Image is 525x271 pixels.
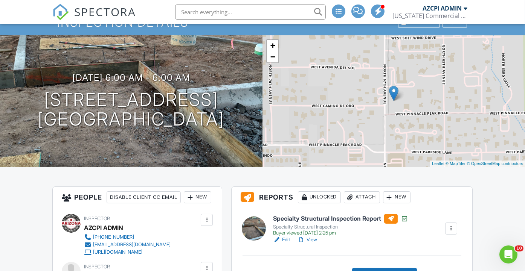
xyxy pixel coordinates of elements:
[232,187,472,208] h3: Reports
[84,248,171,256] a: [URL][DOMAIN_NAME]
[298,191,341,203] div: Unlocked
[93,242,171,248] div: [EMAIL_ADDRESS][DOMAIN_NAME]
[267,51,278,62] a: Zoom out
[344,191,380,203] div: Attach
[273,214,408,224] h6: Specialty Structural Inspection Report
[175,5,326,20] input: Search everything...
[423,5,462,12] div: AZCPI ADMIN
[52,4,69,20] img: The Best Home Inspection Software - Spectora
[72,73,190,83] h3: [DATE] 6:00 am - 6:00 am
[184,191,211,203] div: New
[84,233,171,241] a: [PHONE_NUMBER]
[84,222,123,233] div: AZCPI ADMIN
[267,40,278,51] a: Zoom in
[273,214,408,236] a: Specialty Structural Inspection Report Specialty Structural Inspection Buyer viewed [DATE] 2:25 pm
[499,245,517,263] iframe: Intercom live chat
[74,4,136,20] span: SPECTORA
[430,160,525,167] div: |
[84,216,110,221] span: Inspector
[52,10,136,26] a: SPECTORA
[84,241,171,248] a: [EMAIL_ADDRESS][DOMAIN_NAME]
[392,12,468,20] div: Arizona Commercial Property Inspections
[273,230,408,236] div: Buyer viewed [DATE] 2:25 pm
[273,236,290,244] a: Edit
[446,161,466,166] a: © MapTiler
[397,19,442,25] a: Client View
[38,90,225,130] h1: [STREET_ADDRESS] [GEOGRAPHIC_DATA]
[443,18,467,28] div: More
[515,245,523,251] span: 10
[57,16,468,29] h1: Inspection Details
[273,224,408,230] div: Specialty Structural Inspection
[298,236,317,244] a: View
[93,234,134,240] div: [PHONE_NUMBER]
[467,161,523,166] a: © OpenStreetMap contributors
[93,249,142,255] div: [URL][DOMAIN_NAME]
[107,191,181,203] div: Disable Client CC Email
[398,18,440,28] div: Client View
[84,264,110,269] span: Inspector
[53,187,222,208] h3: People
[432,161,444,166] a: Leaflet
[383,191,411,203] div: New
